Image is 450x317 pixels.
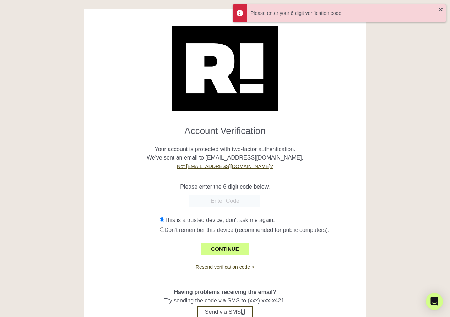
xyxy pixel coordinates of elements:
[201,243,249,255] button: CONTINUE
[172,26,278,111] img: Retention.com
[196,264,254,270] a: Resend verification code >
[160,216,361,224] div: This is a trusted device, don't ask me again.
[89,120,361,137] h1: Account Verification
[160,226,361,234] div: Don't remember this device (recommended for public computers).
[189,195,260,207] input: Enter Code
[89,137,361,171] p: Your account is protected with two-factor authentication. We've sent an email to [EMAIL_ADDRESS][...
[197,306,253,317] button: Send via SMS
[177,163,273,169] a: Not [EMAIL_ADDRESS][DOMAIN_NAME]?
[250,10,439,17] div: Please enter your 6 digit verification code.
[89,271,361,317] div: Try sending the code via SMS to (xxx) xxx-x421.
[174,289,276,295] span: Having problems receiving the email?
[426,293,443,310] div: Open Intercom Messenger
[89,183,361,191] p: Please enter the 6 digit code below.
